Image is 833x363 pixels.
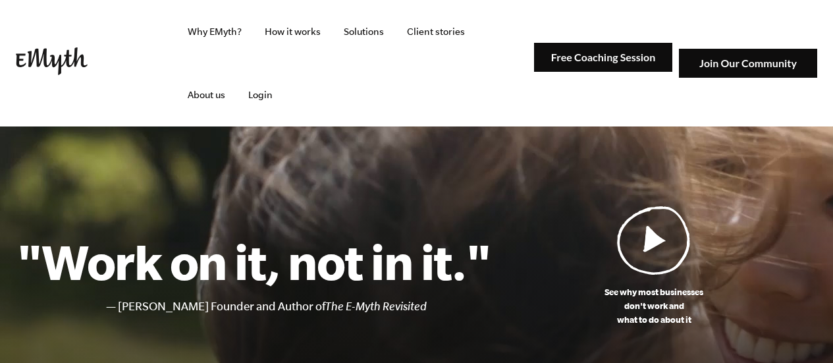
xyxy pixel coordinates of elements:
[16,233,491,291] h1: "Work on it, not in it."
[16,47,88,75] img: EMyth
[325,300,427,313] i: The E-Myth Revisited
[534,43,672,72] img: Free Coaching Session
[177,63,236,126] a: About us
[491,206,817,327] a: See why most businessesdon't work andwhat to do about it
[238,63,283,126] a: Login
[617,206,691,275] img: Play Video
[679,49,817,78] img: Join Our Community
[491,285,817,327] p: See why most businesses don't work and what to do about it
[118,297,491,316] li: [PERSON_NAME] Founder and Author of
